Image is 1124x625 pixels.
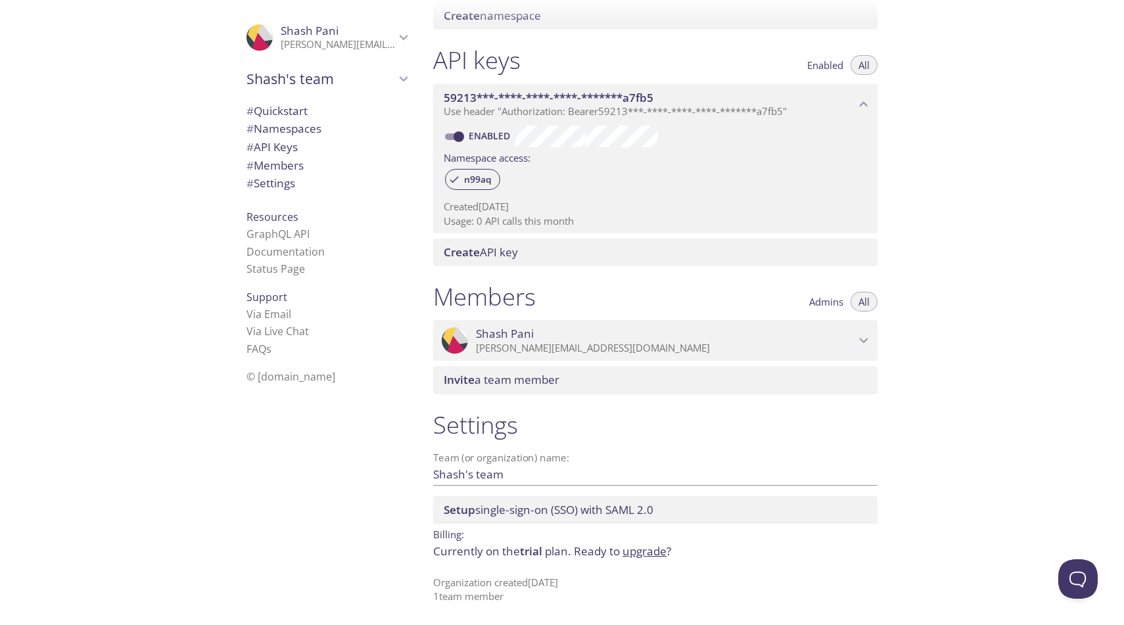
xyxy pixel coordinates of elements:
a: Status Page [246,262,305,276]
div: Create API Key [433,239,878,266]
label: Team (or organization) name: [433,453,570,463]
span: n99aq [456,174,500,185]
div: Namespaces [236,120,417,138]
div: API Keys [236,138,417,156]
a: Enabled [467,129,515,142]
a: Via Email [246,307,291,321]
button: All [851,292,878,312]
p: [PERSON_NAME][EMAIL_ADDRESS][DOMAIN_NAME] [476,342,855,355]
a: Via Live Chat [246,324,309,338]
div: Setup SSO [433,496,878,524]
span: Shash's team [246,70,395,88]
p: Usage: 0 API calls this month [444,214,867,228]
div: Invite a team member [433,366,878,394]
span: trial [520,544,542,559]
span: # [246,175,254,191]
span: Resources [246,210,298,224]
span: Settings [246,175,295,191]
span: Ready to ? [574,544,671,559]
span: a team member [444,372,559,387]
div: Shash's team [236,62,417,96]
span: Invite [444,372,475,387]
a: GraphQL API [246,227,310,241]
p: Created [DATE] [444,200,867,214]
a: Documentation [246,244,325,259]
span: API key [444,244,518,260]
a: FAQ [246,342,271,356]
span: Quickstart [246,103,308,118]
span: Setup [444,502,475,517]
span: Create [444,244,480,260]
span: Shash Pani [476,327,534,341]
span: # [246,103,254,118]
button: Enabled [799,55,851,75]
span: # [246,158,254,173]
span: Namespaces [246,121,321,136]
span: Support [246,290,287,304]
iframe: Help Scout Beacon - Open [1058,559,1098,599]
span: Members [246,158,304,173]
span: # [246,121,254,136]
div: n99aq [445,169,500,190]
div: Quickstart [236,102,417,120]
a: upgrade [622,544,667,559]
p: [PERSON_NAME][EMAIL_ADDRESS][DOMAIN_NAME] [281,38,395,51]
div: Members [236,156,417,175]
span: s [266,342,271,356]
div: Shash Pani [236,16,417,59]
button: Admins [801,292,851,312]
div: Shash Pani [433,320,878,361]
button: All [851,55,878,75]
h1: API keys [433,45,521,75]
span: API Keys [246,139,298,154]
label: Namespace access: [444,147,530,166]
p: Billing: [433,524,878,543]
span: single-sign-on (SSO) with SAML 2.0 [444,502,653,517]
p: Organization created [DATE] 1 team member [433,576,878,604]
div: Team Settings [236,174,417,193]
h1: Settings [433,410,878,440]
h1: Members [433,282,536,312]
span: # [246,139,254,154]
span: Shash Pani [281,23,339,38]
span: © [DOMAIN_NAME] [246,369,335,384]
p: Currently on the plan. [433,543,878,560]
